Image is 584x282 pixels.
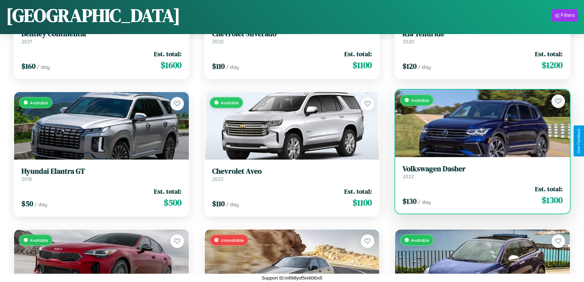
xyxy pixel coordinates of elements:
span: $ 1100 [353,59,372,71]
span: $ 110 [212,61,225,71]
span: Available [30,100,48,105]
h3: Chevrolet Silverado [212,29,372,38]
span: / day [34,201,47,207]
div: Give Feedback [577,129,581,153]
span: 2020 [212,38,224,44]
span: Est. total: [344,187,372,196]
span: Available [30,238,48,243]
h3: Kia Telluride [403,29,563,38]
a: Chevrolet Aveo2022 [212,167,372,182]
span: 2022 [403,173,414,180]
h3: Hyundai Elantra GT [21,167,181,176]
h3: Bentley Continental [21,29,181,38]
span: Available [411,98,429,103]
span: / day [418,64,431,70]
span: Est. total: [344,49,372,58]
span: $ 1200 [542,59,563,71]
a: Volkswagen Dasher2022 [403,164,563,180]
p: Support ID: mfi98yof5reli0t0x5 [262,274,323,282]
span: $ 1100 [353,196,372,209]
span: $ 1600 [161,59,181,71]
span: / day [226,64,239,70]
span: $ 160 [21,61,36,71]
span: Est. total: [535,49,563,58]
span: $ 500 [164,196,181,209]
h3: Volkswagen Dasher [403,164,563,173]
a: Bentley Continental2021 [21,29,181,44]
span: Unavailable [221,238,244,243]
a: Kia Telluride2020 [403,29,563,44]
span: $ 1300 [542,194,563,206]
span: Est. total: [535,184,563,193]
button: Filters [552,9,578,21]
a: Chevrolet Silverado2020 [212,29,372,44]
span: $ 130 [403,196,417,206]
span: $ 110 [212,199,225,209]
span: 2021 [21,38,32,44]
span: 2018 [21,176,32,182]
span: $ 50 [21,199,33,209]
span: 2022 [212,176,223,182]
a: Hyundai Elantra GT2018 [21,167,181,182]
span: Est. total: [154,49,181,58]
span: $ 120 [403,61,417,71]
span: Available [411,238,429,243]
span: Available [221,100,239,105]
span: / day [226,201,239,207]
span: 2020 [403,38,414,44]
div: Filters [561,12,575,18]
span: / day [418,199,431,205]
span: Est. total: [154,187,181,196]
h3: Chevrolet Aveo [212,167,372,176]
h1: [GEOGRAPHIC_DATA] [6,3,180,28]
span: / day [37,64,50,70]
